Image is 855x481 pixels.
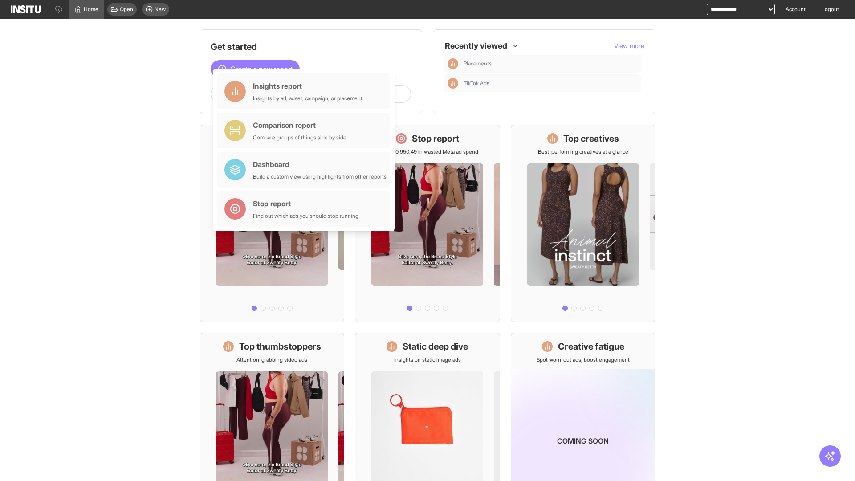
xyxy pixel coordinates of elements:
[155,6,166,13] span: New
[464,80,489,87] span: TikTok Ads
[563,132,619,145] h1: Top creatives
[253,81,362,91] div: Insights report
[199,125,344,322] a: What's live nowSee all active ads instantly
[511,125,655,322] a: Top creativesBest-performing creatives at a glance
[538,148,628,155] p: Best-performing creatives at a glance
[448,78,458,89] div: Insights
[211,41,411,53] h1: Get started
[464,60,492,67] span: Placements
[394,356,461,363] p: Insights on static image ads
[253,159,387,170] div: Dashboard
[253,173,387,180] div: Build a custom view using highlights from other reports
[84,6,98,13] span: Home
[253,212,358,220] div: Find out which ads you should stop running
[464,60,637,67] span: Placements
[412,132,459,145] h1: Stop report
[230,64,293,74] span: Create a new report
[253,95,362,102] div: Insights by ad, adset, campaign, or placement
[448,58,458,69] div: Insights
[239,340,321,353] h1: Top thumbstoppers
[253,198,358,209] div: Stop report
[253,134,346,141] div: Compare groups of things side by side
[253,120,346,130] div: Comparison report
[614,41,644,50] button: View more
[236,356,307,363] p: Attention-grabbing video ads
[211,60,300,78] button: Create a new report
[614,42,644,49] span: View more
[11,5,41,13] img: Logo
[120,6,133,13] span: Open
[464,80,637,87] span: TikTok Ads
[403,340,468,353] h1: Static deep dive
[376,148,478,155] p: Save £30,950.49 in wasted Meta ad spend
[355,125,500,322] a: Stop reportSave £30,950.49 in wasted Meta ad spend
